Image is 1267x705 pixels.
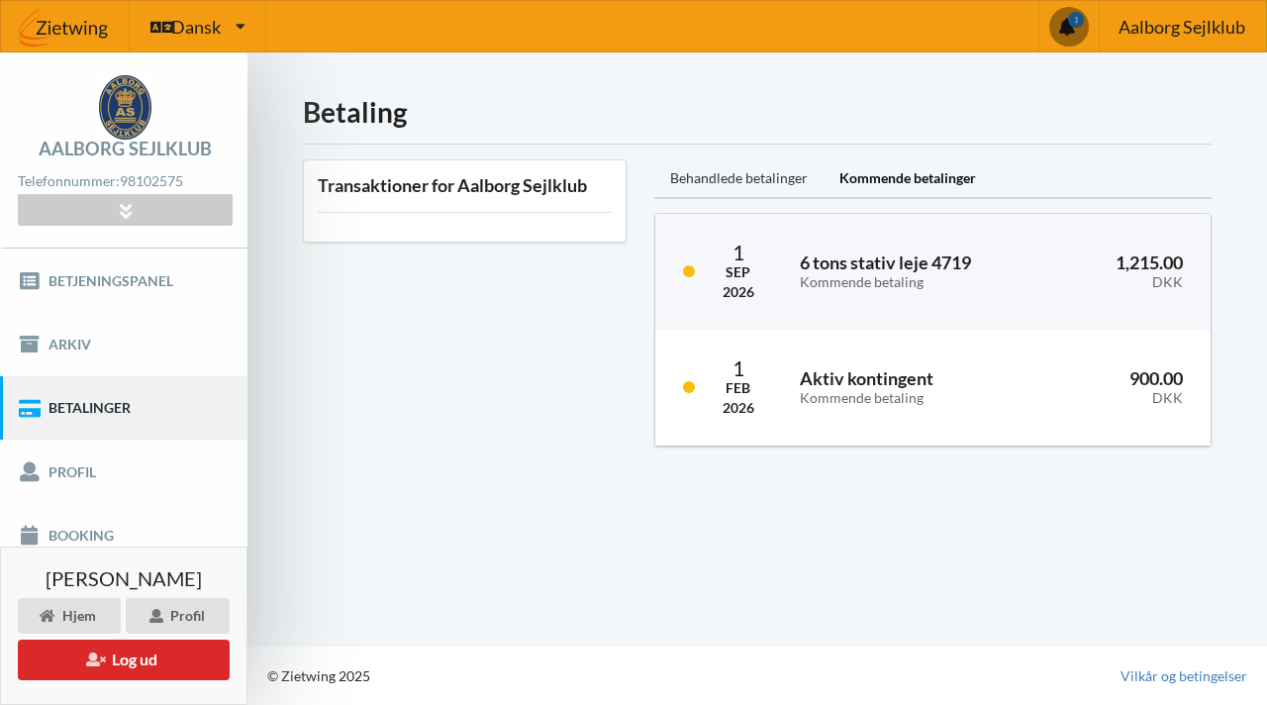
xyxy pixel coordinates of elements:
h3: 1,215.00 [1057,252,1183,291]
a: Vilkår og betingelser [1121,666,1247,686]
div: Aalborg Sejlklub [39,140,212,157]
div: 2026 [723,398,754,418]
div: Behandlede betalinger [654,159,824,199]
h3: 900.00 [1045,367,1183,407]
div: Profil [126,598,230,634]
h3: Aktiv kontingent [800,367,1018,407]
div: Telefonnummer: [18,168,232,195]
div: Kommende betalinger [824,159,992,199]
div: 2026 [723,282,754,302]
h3: 6 tons stativ leje 4719 [800,252,1029,291]
div: DKK [1045,390,1183,407]
div: Kommende betaling [800,274,1029,291]
span: [PERSON_NAME] [46,568,202,588]
div: 1 [723,357,754,378]
div: 1 [723,242,754,262]
div: DKK [1057,274,1183,291]
strong: 98102575 [120,172,183,189]
img: logo [99,75,151,140]
div: Hjem [18,598,121,634]
span: Dansk [171,18,221,36]
button: Log ud [18,640,230,680]
div: Kommende betaling [800,390,1018,407]
div: Sep [723,262,754,282]
h3: Transaktioner for Aalborg Sejlklub [318,174,612,197]
span: Aalborg Sejlklub [1119,18,1245,36]
div: Feb [723,378,754,398]
h1: Betaling [303,94,1212,130]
